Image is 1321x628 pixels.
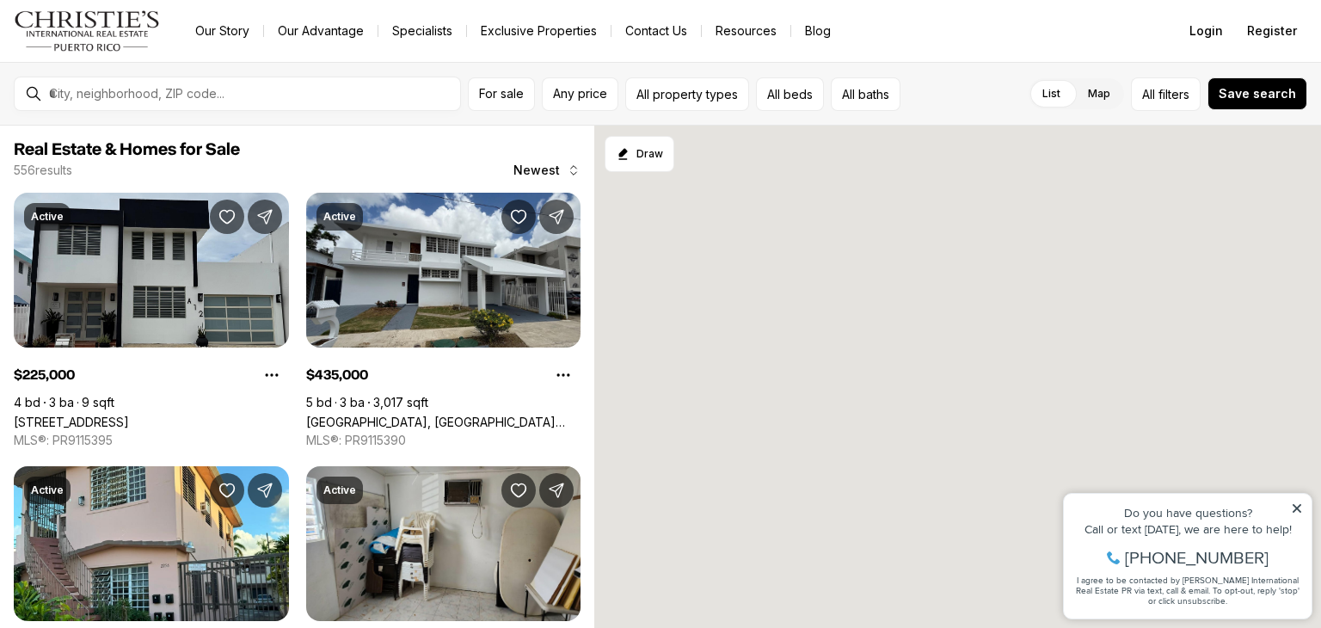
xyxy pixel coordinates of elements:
[248,473,282,508] button: Share Property
[479,87,524,101] span: For sale
[71,81,214,98] span: [PHONE_NUMBER]
[625,77,749,111] button: All property types
[1219,87,1296,101] span: Save search
[18,39,249,51] div: Do you have questions?
[14,415,129,429] a: Calle 1 VILLAS DE LEVITTOWN #A12, TOA BAJA PR, 00949
[553,87,607,101] span: Any price
[1158,85,1189,103] span: filters
[255,358,289,392] button: Property options
[1074,78,1124,109] label: Map
[539,200,574,234] button: Share Property
[539,473,574,508] button: Share Property
[501,473,536,508] button: Save Property:
[210,473,244,508] button: Save Property: 2256 CACIQUE
[831,77,900,111] button: All baths
[467,19,611,43] a: Exclusive Properties
[181,19,263,43] a: Our Story
[611,19,701,43] button: Contact Us
[702,19,790,43] a: Resources
[468,77,535,111] button: For sale
[14,141,240,158] span: Real Estate & Homes for Sale
[1237,14,1307,48] button: Register
[264,19,378,43] a: Our Advantage
[210,200,244,234] button: Save Property: Calle 1 VILLAS DE LEVITTOWN #A12
[248,200,282,234] button: Share Property
[542,77,618,111] button: Any price
[1142,85,1155,103] span: All
[1131,77,1201,111] button: Allfilters
[378,19,466,43] a: Specialists
[22,106,245,139] span: I agree to be contacted by [PERSON_NAME] International Real Estate PR via text, call & email. To ...
[503,153,591,188] button: Newest
[791,19,845,43] a: Blog
[31,210,64,224] p: Active
[323,483,356,497] p: Active
[1207,77,1307,110] button: Save search
[14,10,161,52] img: logo
[323,210,356,224] p: Active
[1029,78,1074,109] label: List
[18,55,249,67] div: Call or text [DATE], we are here to help!
[1247,24,1297,38] span: Register
[546,358,581,392] button: Property options
[756,77,824,111] button: All beds
[14,163,72,177] p: 556 results
[513,163,560,177] span: Newest
[1189,24,1223,38] span: Login
[605,136,674,172] button: Start drawing
[1179,14,1233,48] button: Login
[306,415,581,429] a: College Park IV LOVAINA, SAN JUAN PR, 00921
[501,200,536,234] button: Save Property: College Park IV LOVAINA
[31,483,64,497] p: Active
